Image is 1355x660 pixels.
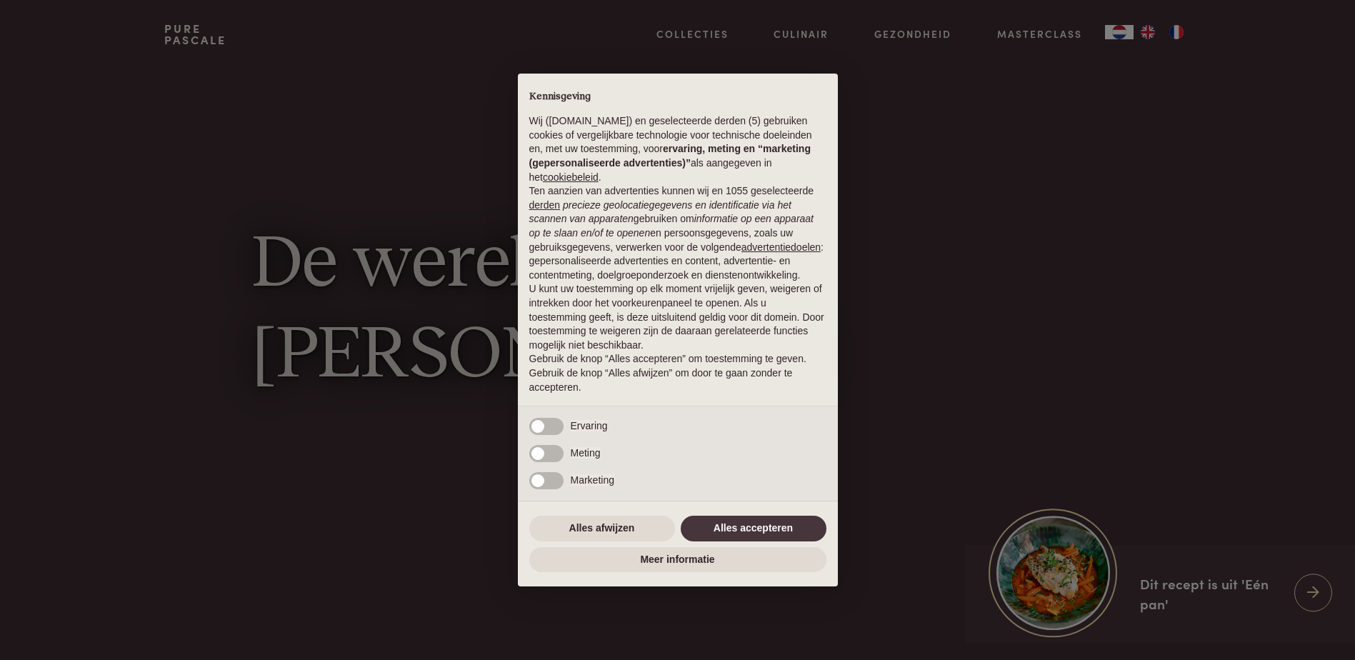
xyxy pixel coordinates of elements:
strong: ervaring, meting en “marketing (gepersonaliseerde advertenties)” [529,143,811,169]
span: Marketing [571,474,614,486]
button: advertentiedoelen [741,241,821,255]
p: U kunt uw toestemming op elk moment vrijelijk geven, weigeren of intrekken door het voorkeurenpan... [529,282,826,352]
em: precieze geolocatiegegevens en identificatie via het scannen van apparaten [529,199,791,225]
a: cookiebeleid [543,171,599,183]
span: Ervaring [571,420,608,431]
button: derden [529,199,561,213]
button: Alles afwijzen [529,516,675,541]
p: Ten aanzien van advertenties kunnen wij en 1055 geselecteerde gebruiken om en persoonsgegevens, z... [529,184,826,282]
p: Gebruik de knop “Alles accepteren” om toestemming te geven. Gebruik de knop “Alles afwijzen” om d... [529,352,826,394]
h2: Kennisgeving [529,91,826,104]
button: Meer informatie [529,547,826,573]
span: Meting [571,447,601,459]
em: informatie op een apparaat op te slaan en/of te openen [529,213,814,239]
button: Alles accepteren [681,516,826,541]
p: Wij ([DOMAIN_NAME]) en geselecteerde derden (5) gebruiken cookies of vergelijkbare technologie vo... [529,114,826,184]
